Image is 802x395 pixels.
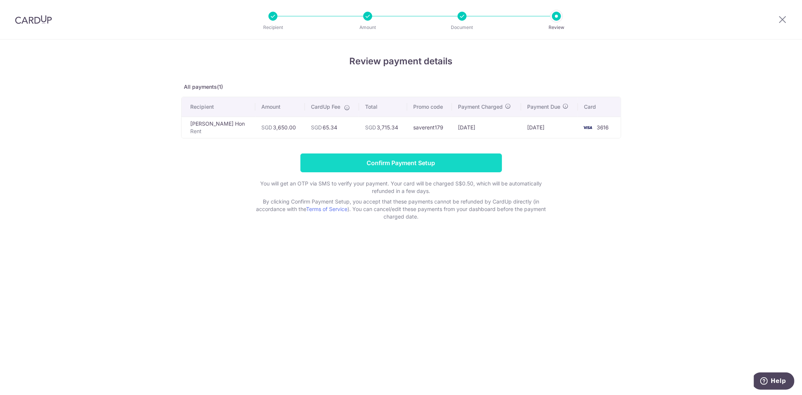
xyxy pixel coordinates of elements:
td: [DATE] [452,117,521,138]
th: Total [359,97,407,117]
a: Terms of Service [306,206,347,212]
p: Rent [191,128,250,135]
input: Confirm Payment Setup [300,153,502,172]
th: Card [578,97,621,117]
span: CardUp Fee [311,103,340,111]
img: CardUp [15,15,52,24]
td: 3,715.34 [359,117,407,138]
h4: Review payment details [181,55,621,68]
th: Recipient [182,97,256,117]
td: 65.34 [305,117,359,138]
p: All payments(1) [181,83,621,91]
img: <span class="translation_missing" title="translation missing: en.account_steps.new_confirm_form.b... [580,123,595,132]
p: Amount [340,24,396,31]
p: By clicking Confirm Payment Setup, you accept that these payments cannot be refunded by CardUp di... [251,198,552,220]
span: Payment Charged [458,103,503,111]
th: Promo code [407,97,452,117]
iframe: Opens a widget where you can find more information [754,372,794,391]
span: SGD [311,124,322,131]
span: SGD [365,124,376,131]
td: [DATE] [521,117,578,138]
p: Review [529,24,584,31]
td: [PERSON_NAME] Hon [182,117,256,138]
span: SGD [261,124,272,131]
th: Amount [255,97,305,117]
span: 3616 [597,124,609,131]
p: Recipient [245,24,301,31]
td: 3,650.00 [255,117,305,138]
td: saverent179 [407,117,452,138]
p: You will get an OTP via SMS to verify your payment. Your card will be charged S$0.50, which will ... [251,180,552,195]
p: Document [434,24,490,31]
span: Payment Due [527,103,560,111]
